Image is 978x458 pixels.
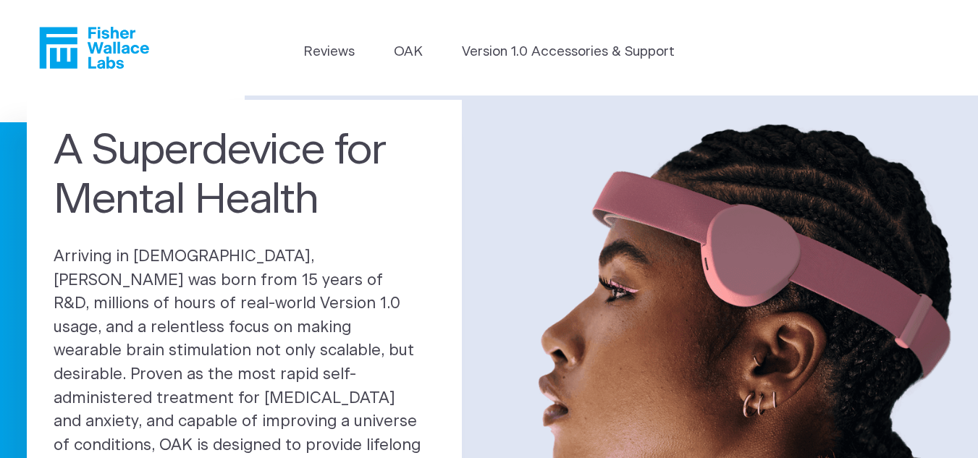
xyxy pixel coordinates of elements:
h1: A Superdevice for Mental Health [54,127,435,225]
a: Reviews [303,42,355,62]
a: Version 1.0 Accessories & Support [462,42,675,62]
a: Fisher Wallace [39,27,149,69]
a: OAK [394,42,423,62]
